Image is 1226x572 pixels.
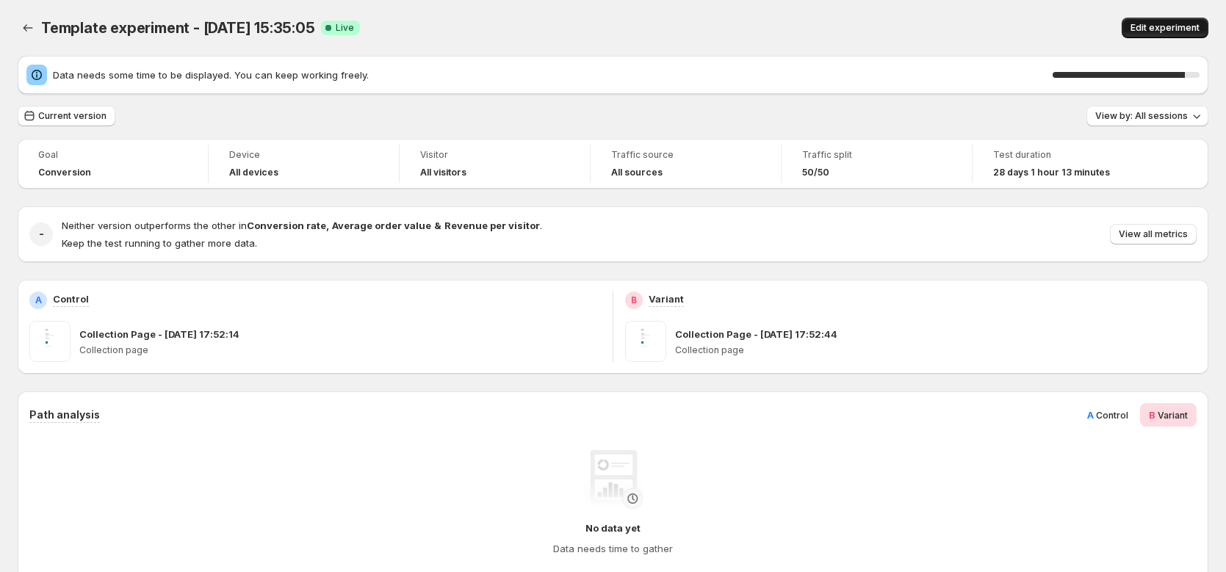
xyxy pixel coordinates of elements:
p: Variant [649,292,684,306]
span: Visitor [420,149,569,161]
a: Traffic sourceAll sources [611,148,760,180]
button: View by: All sessions [1086,106,1208,126]
img: No data yet [584,450,643,509]
p: Collection Page - [DATE] 17:52:14 [79,327,239,341]
h4: Data needs time to gather [553,541,673,556]
span: Keep the test running to gather more data. [62,237,257,249]
a: VisitorAll visitors [420,148,569,180]
p: Control [53,292,89,306]
span: 28 days 1 hour 13 minutes [993,167,1110,178]
button: Back [18,18,38,38]
span: Traffic split [802,149,951,161]
strong: , [326,220,329,231]
span: Device [229,149,378,161]
img: Collection Page - Jun 5, 17:52:14 [29,321,71,362]
span: Neither version outperforms the other in . [62,220,542,231]
span: B [1149,409,1155,421]
span: Current version [38,110,107,122]
span: Variant [1158,410,1188,421]
span: Test duration [993,149,1143,161]
p: Collection page [79,344,601,356]
span: Edit experiment [1131,22,1200,34]
span: Control [1096,410,1128,421]
span: View by: All sessions [1095,110,1188,122]
span: Live [336,22,354,34]
h2: B [631,294,637,306]
button: Current version [18,106,115,126]
strong: & [434,220,441,231]
p: Collection Page - [DATE] 17:52:44 [675,327,837,341]
a: Test duration28 days 1 hour 13 minutes [993,148,1143,180]
button: View all metrics [1110,224,1197,245]
h2: A [35,294,42,306]
h2: - [39,227,44,242]
h4: All devices [229,167,278,178]
button: Edit experiment [1122,18,1208,38]
span: Goal [38,149,187,161]
a: GoalConversion [38,148,187,180]
h4: No data yet [585,521,641,535]
span: Conversion [38,167,91,178]
span: View all metrics [1119,228,1188,240]
span: Data needs some time to be displayed. You can keep working freely. [53,68,1053,82]
a: Traffic split50/50 [802,148,951,180]
strong: Average order value [332,220,431,231]
img: Collection Page - Jun 5, 17:52:44 [625,321,666,362]
span: A [1087,409,1094,421]
p: Collection page [675,344,1197,356]
a: DeviceAll devices [229,148,378,180]
h4: All visitors [420,167,466,178]
h4: All sources [611,167,663,178]
span: Traffic source [611,149,760,161]
h3: Path analysis [29,408,100,422]
strong: Revenue per visitor [444,220,540,231]
strong: Conversion rate [247,220,326,231]
span: Template experiment - [DATE] 15:35:05 [41,19,315,37]
span: 50/50 [802,167,829,178]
